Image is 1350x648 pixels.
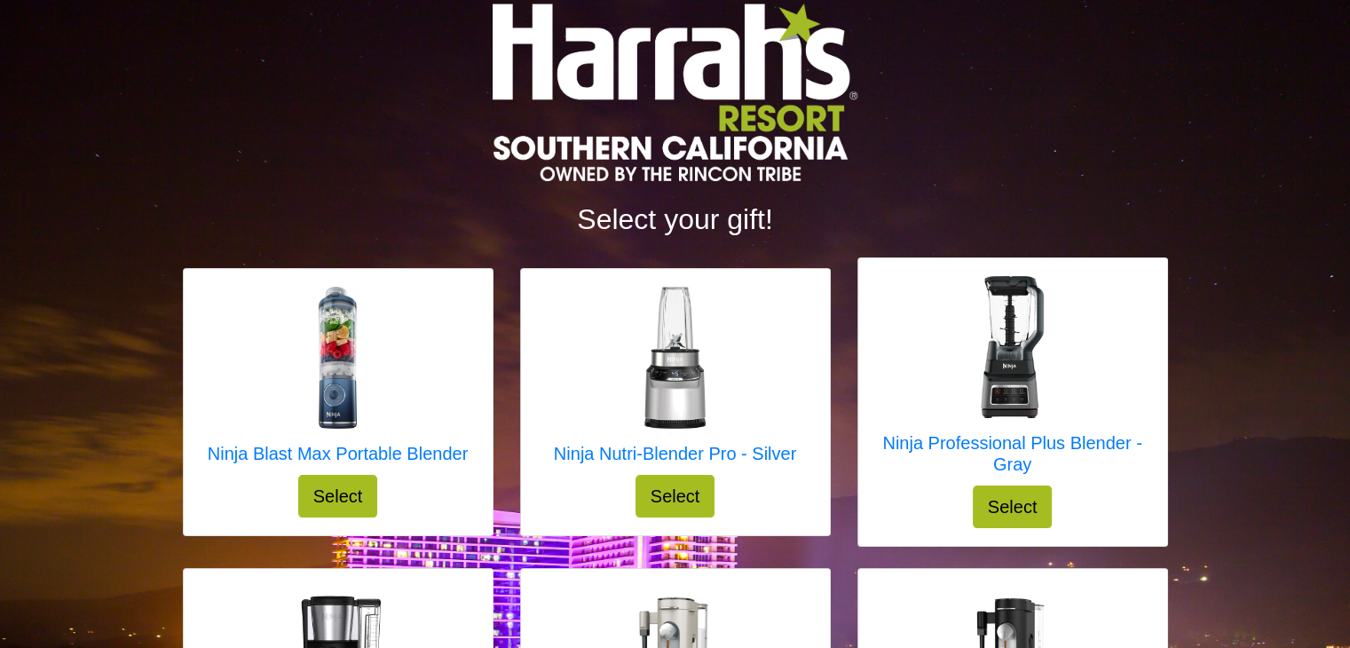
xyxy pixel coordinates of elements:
[942,276,1084,418] img: Ninja Professional Plus Blender - Gray
[554,287,796,475] a: Ninja Nutri-Blender Pro - Silver Ninja Nutri-Blender Pro - Silver
[973,486,1053,528] button: Select
[876,432,1149,475] h5: Ninja Professional Plus Blender - Gray
[493,4,857,181] img: Logo
[208,287,468,475] a: Ninja Blast Max Portable Blender Ninja Blast Max Portable Blender
[636,475,715,518] button: Select
[554,443,796,464] h5: Ninja Nutri-Blender Pro - Silver
[876,276,1149,486] a: Ninja Professional Plus Blender - Gray Ninja Professional Plus Blender - Gray
[298,475,378,518] button: Select
[183,202,1168,236] h2: Select your gift!
[208,443,468,464] h5: Ninja Blast Max Portable Blender
[266,287,408,429] img: Ninja Blast Max Portable Blender
[604,287,746,429] img: Ninja Nutri-Blender Pro - Silver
